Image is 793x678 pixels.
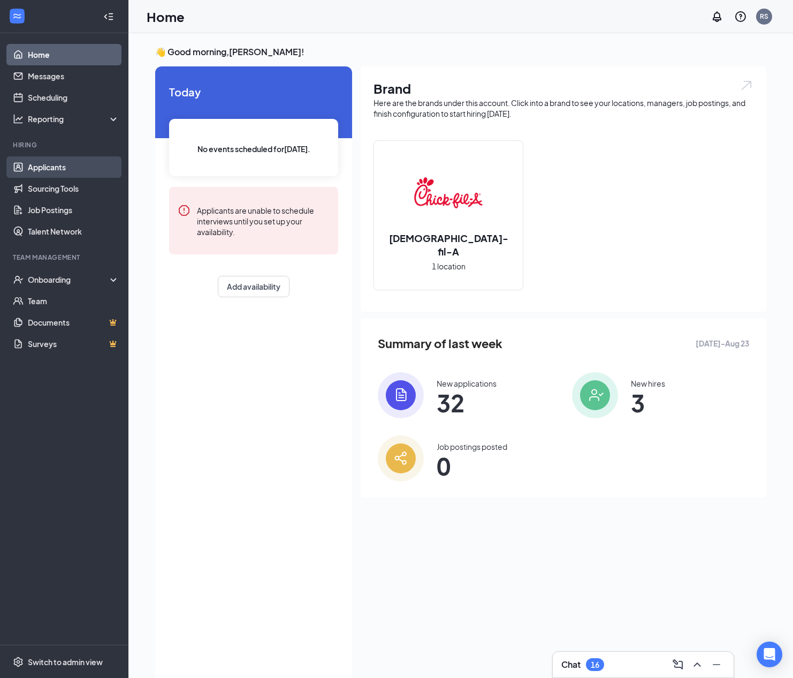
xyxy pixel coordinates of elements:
h2: [DEMOGRAPHIC_DATA]-fil-A [374,231,523,258]
span: 3 [631,393,665,412]
img: Chick-fil-A [414,159,483,227]
h1: Home [147,7,185,26]
svg: Notifications [711,10,723,23]
svg: Collapse [103,11,114,22]
h1: Brand [373,79,753,97]
svg: Analysis [13,114,24,124]
svg: QuestionInfo [734,10,747,23]
a: Talent Network [28,221,119,242]
img: icon [378,435,424,481]
div: Hiring [13,140,117,149]
a: Messages [28,65,119,87]
button: Minimize [708,656,725,673]
a: SurveysCrown [28,333,119,355]
a: Sourcing Tools [28,178,119,199]
svg: UserCheck [13,274,24,285]
div: Here are the brands under this account. Click into a brand to see your locations, managers, job p... [373,97,753,119]
div: Reporting [28,114,120,124]
svg: Error [178,204,190,217]
div: New hires [631,378,665,389]
div: Job postings posted [437,441,507,452]
svg: ChevronUp [691,658,704,671]
span: 0 [437,456,507,476]
span: 1 location [432,260,466,272]
svg: Minimize [710,658,723,671]
div: Open Intercom Messenger [757,642,782,667]
svg: WorkstreamLogo [12,11,22,21]
span: 32 [437,393,497,412]
span: Today [169,84,338,100]
a: Applicants [28,156,119,178]
h3: 👋 Good morning, [PERSON_NAME] ! [155,46,766,58]
div: Switch to admin view [28,657,103,667]
div: Onboarding [28,274,110,285]
span: Summary of last week [378,334,502,353]
a: Home [28,44,119,65]
div: RS [760,12,768,21]
a: Team [28,290,119,312]
a: Job Postings [28,199,119,221]
button: Add availability [218,276,289,297]
img: icon [378,372,424,418]
svg: ComposeMessage [672,658,684,671]
h3: Chat [561,659,581,671]
a: Scheduling [28,87,119,108]
div: Applicants are unable to schedule interviews until you set up your availability. [197,204,330,237]
div: Team Management [13,253,117,262]
span: No events scheduled for [DATE] . [197,143,310,155]
img: icon [572,372,618,418]
svg: Settings [13,657,24,667]
button: ComposeMessage [669,656,687,673]
div: New applications [437,378,497,389]
div: 16 [591,660,599,669]
img: open.6027fd2a22e1237b5b06.svg [739,79,753,92]
a: DocumentsCrown [28,312,119,333]
button: ChevronUp [689,656,706,673]
span: [DATE] - Aug 23 [696,337,749,349]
